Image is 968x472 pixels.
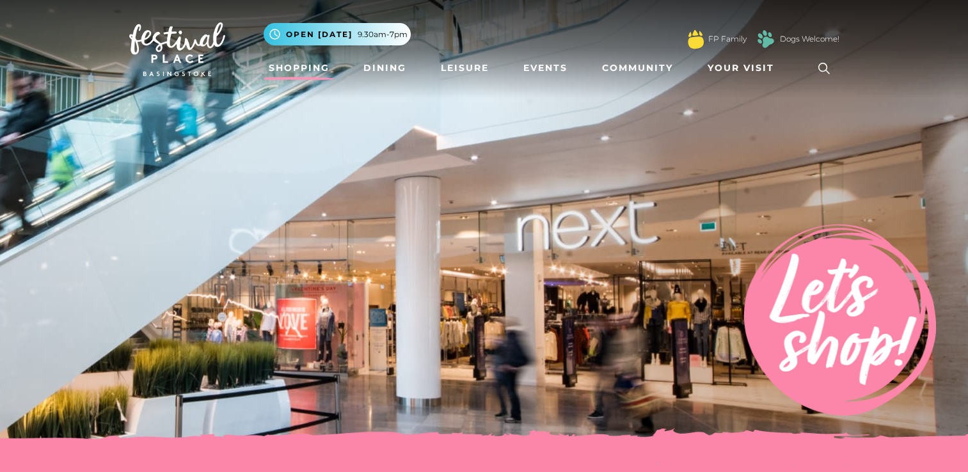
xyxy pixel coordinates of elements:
a: Dining [358,56,411,80]
a: Your Visit [702,56,786,80]
a: FP Family [708,33,747,45]
span: Your Visit [708,61,774,75]
a: Shopping [264,56,335,80]
a: Leisure [436,56,494,80]
img: Festival Place Logo [129,22,225,76]
span: Open [DATE] [286,29,353,40]
button: Open [DATE] 9.30am-7pm [264,23,411,45]
span: 9.30am-7pm [358,29,408,40]
a: Dogs Welcome! [780,33,839,45]
a: Community [597,56,678,80]
a: Events [518,56,573,80]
